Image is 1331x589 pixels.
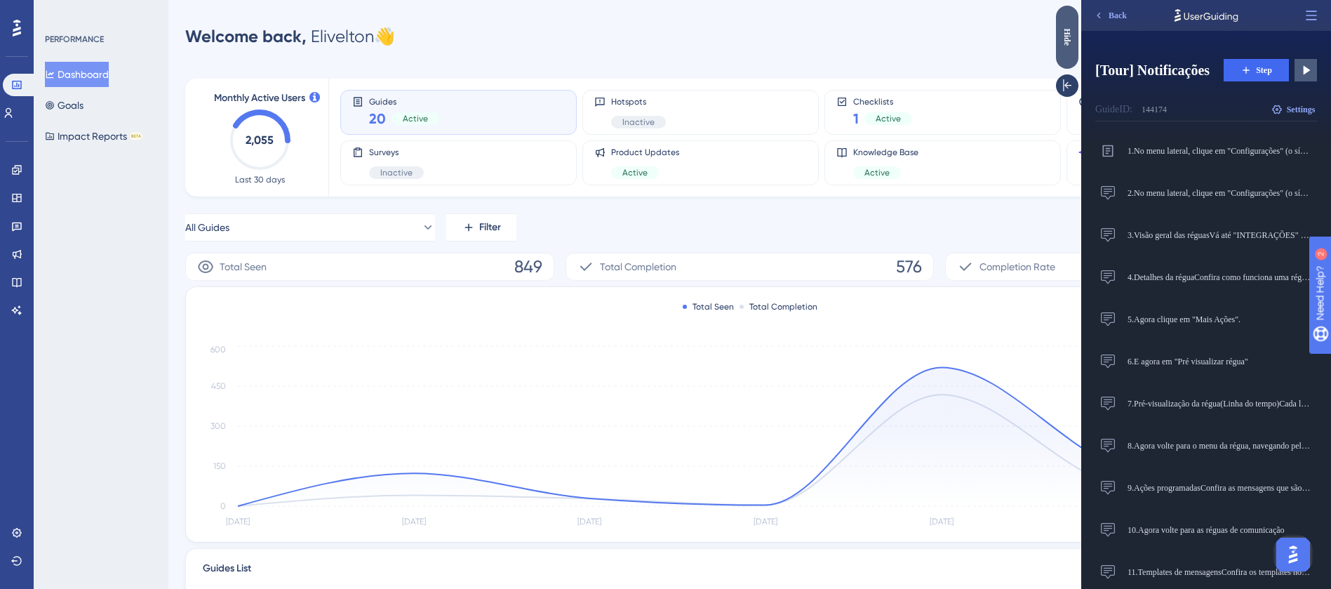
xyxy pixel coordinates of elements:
span: Inactive [622,117,655,128]
span: 3. Visão geral das réguasVá até "INTEGRAÇÕES" e clique em "Régua de notificação".Aqui você encont... [46,230,230,241]
span: 2. No menu lateral, clique em "Configurações" (o símbolo de engrenagem ⚙). [46,187,230,199]
button: Goals [45,93,83,118]
div: PERFORMANCE [45,34,104,45]
tspan: [DATE] [577,517,601,527]
tspan: [DATE] [754,517,777,527]
span: 8. Agora volte para o menu da régua, navegando pelo menu [46,440,230,451]
span: 576 [896,256,922,278]
span: Filter [479,219,501,236]
span: Use to navigate between the steps or end the guide (Next, Previous, Done). [17,7,178,29]
span: 11. Templates de mensagensConfira os templates no detalheVeja o conteúdo exato das mensagens envi... [46,567,230,578]
span: Completion Rate [979,258,1055,275]
span: 10. Agora volte para as réguas de comunicação [46,524,230,536]
span: Total Seen [220,258,267,275]
button: Filter [446,213,516,241]
div: Guide ID: [14,101,51,118]
span: 7. Pré-visualização da régua(Linha do tempo)Cada linha representa uma mensagem automática: veja o... [46,398,230,409]
button: Impact ReportsBETA [45,124,142,149]
span: Monthly Active Users [214,90,305,107]
text: 2,055 [246,133,274,147]
span: 849 [514,256,542,278]
span: Last 30 days [235,174,285,185]
span: 1. No menu lateral, clique em "Configurações" (o símbolo de engrenagem ⚙). [46,145,230,157]
span: 9. Ações programadasConfira as mensagens que são programadas e enviadasCada linha representa uma ... [46,482,230,494]
span: Active [622,167,648,178]
span: 4. Detalhes da réguaConfira como funciona uma réguaClique em qualquer régua para visualizar todas... [46,272,230,283]
div: 144174 [60,104,86,115]
span: All Guides [185,219,229,236]
span: 6. E agora em "Pré visualizar régua" [46,356,230,367]
iframe: UserGuiding AI Assistant Launcher [1272,534,1314,576]
button: Settings [188,98,236,121]
tspan: 0 [220,501,226,511]
div: Elivelton 👋 [185,25,395,48]
span: 5. Agora clique em "Mais Ações". [46,314,230,325]
span: Total Completion [600,258,676,275]
span: 1 [853,109,859,128]
span: Step [175,65,191,76]
span: Surveys [369,147,424,158]
div: 2 [98,7,102,18]
tspan: 600 [210,345,226,355]
tspan: [DATE] [226,517,250,527]
span: Knowledge Base [853,147,918,158]
span: Welcome back, [185,26,307,46]
div: BETA [130,133,142,140]
span: Back [27,10,46,21]
span: Guides [369,96,439,106]
div: Total Seen [683,301,734,312]
span: Settings [206,104,234,115]
span: 20 [369,109,386,128]
tspan: 150 [213,461,226,471]
span: Inactive [380,167,413,178]
span: Hotspots [611,96,666,107]
span: Product Updates [611,147,679,158]
span: Guides List [203,560,251,585]
button: Step [142,59,208,81]
tspan: 450 [211,381,226,391]
span: Need Help? [33,4,88,20]
button: Dashboard [45,62,109,87]
div: Total Completion [740,301,817,312]
button: Back [6,4,52,27]
span: Active [864,167,890,178]
span: [Tour] Notificações [14,60,131,80]
button: All Guides [185,213,435,241]
span: Active [403,113,428,124]
span: Checklists [853,96,912,106]
tspan: [DATE] [402,517,426,527]
tspan: [DATE] [930,517,954,527]
tspan: 300 [210,421,226,431]
span: Active [876,113,901,124]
